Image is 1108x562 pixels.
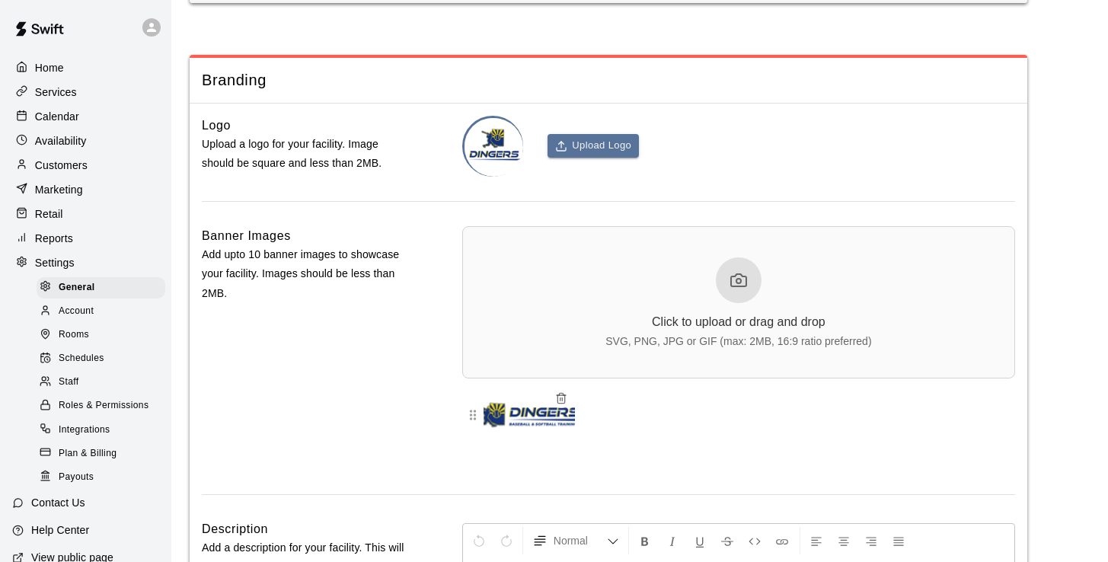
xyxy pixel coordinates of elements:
h6: Description [202,519,268,539]
span: Account [59,304,94,319]
span: Payouts [59,470,94,485]
div: Staff [37,372,165,393]
span: Normal [554,533,607,548]
div: Payouts [37,467,165,488]
span: Plan & Billing [59,446,117,461]
a: Marketing [12,178,159,201]
p: Help Center [31,522,89,538]
button: Right Align [858,527,884,554]
button: Justify Align [886,527,912,554]
a: Retail [12,203,159,225]
div: Integrations [37,420,165,441]
p: Upload a logo for your facility. Image should be square and less than 2MB. [202,135,414,173]
a: Home [12,56,159,79]
a: Payouts [37,465,171,489]
button: Redo [493,527,519,554]
div: Schedules [37,348,165,369]
p: Add upto 10 banner images to showcase your facility. Images should be less than 2MB. [202,245,414,303]
div: Rooms [37,324,165,346]
span: Roles & Permissions [59,398,148,414]
span: Branding [202,70,1015,91]
a: Availability [12,129,159,152]
a: Services [12,81,159,104]
p: Reports [35,231,73,246]
button: Center Align [831,527,857,554]
button: Format Strikethrough [714,527,740,554]
button: Format Underline [687,527,713,554]
a: Account [37,299,171,323]
div: Click to upload or drag and drop [652,315,825,329]
div: Plan & Billing [37,443,165,465]
div: Roles & Permissions [37,395,165,417]
a: Integrations [37,418,171,442]
a: Customers [12,154,159,177]
span: Staff [59,375,78,390]
a: Roles & Permissions [37,394,171,418]
button: Left Align [803,527,829,554]
p: Calendar [35,109,79,124]
button: Insert Code [742,527,768,554]
p: Services [35,85,77,100]
p: Contact Us [31,495,85,510]
span: General [59,280,95,295]
span: Schedules [59,351,104,366]
a: Schedules [37,347,171,371]
div: General [37,277,165,299]
img: Banner 1 [484,385,575,445]
p: Availability [35,133,87,148]
button: Insert Link [769,527,795,554]
button: Formatting Options [526,527,625,554]
a: Settings [12,251,159,274]
img: AZ DINGERS logo [465,118,523,177]
div: Account [37,301,165,322]
div: SVG, PNG, JPG or GIF (max: 2MB, 16:9 ratio preferred) [605,335,871,347]
p: Home [35,60,64,75]
a: Rooms [37,324,171,347]
span: Integrations [59,423,110,438]
span: Rooms [59,327,89,343]
h6: Banner Images [202,226,291,246]
p: Settings [35,255,75,270]
button: Upload Logo [548,134,639,158]
button: Undo [466,527,492,554]
a: Staff [37,371,171,394]
a: Reports [12,227,159,250]
h6: Logo [202,116,231,136]
p: Marketing [35,182,83,197]
p: Retail [35,206,63,222]
a: General [37,276,171,299]
a: Plan & Billing [37,442,171,465]
p: Customers [35,158,88,173]
button: Format Bold [632,527,658,554]
button: Format Italics [659,527,685,554]
a: Calendar [12,105,159,128]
